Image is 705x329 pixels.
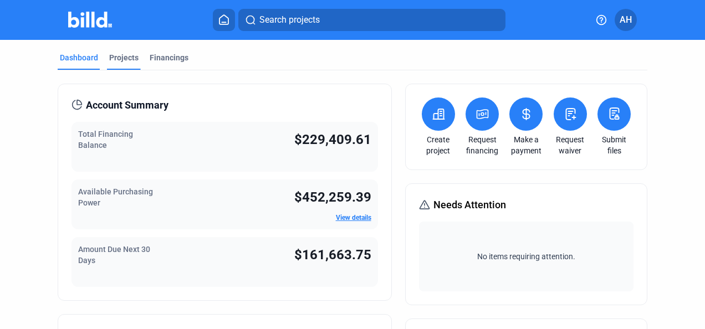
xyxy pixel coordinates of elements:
[78,130,133,150] span: Total Financing Balance
[150,52,188,63] div: Financings
[433,197,506,213] span: Needs Attention
[507,134,545,156] a: Make a payment
[86,97,168,113] span: Account Summary
[109,52,139,63] div: Projects
[419,134,458,156] a: Create project
[615,9,637,31] button: AH
[78,245,150,265] span: Amount Due Next 30 Days
[68,12,112,28] img: Billd Company Logo
[620,13,632,27] span: AH
[423,251,630,262] span: No items requiring attention.
[294,189,371,205] span: $452,259.39
[60,52,98,63] div: Dashboard
[595,134,634,156] a: Submit files
[294,247,371,263] span: $161,663.75
[294,132,371,147] span: $229,409.61
[551,134,590,156] a: Request waiver
[463,134,502,156] a: Request financing
[336,214,371,222] a: View details
[259,13,320,27] span: Search projects
[238,9,505,31] button: Search projects
[78,187,153,207] span: Available Purchasing Power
